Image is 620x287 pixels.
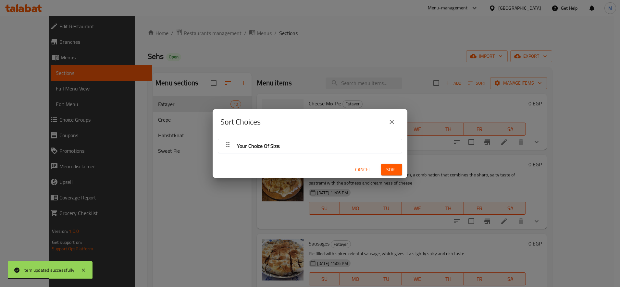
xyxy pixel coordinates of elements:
h2: Sort Choices [220,117,261,127]
span: Your Choice Of Size: [237,141,280,151]
div: Item updated successfully [23,267,74,274]
span: Sort [386,166,397,174]
button: Cancel [353,164,373,176]
button: Sort [381,164,402,176]
span: Cancel [355,166,371,174]
button: close [384,114,400,130]
button: Your Choice Of Size: [222,140,398,151]
div: Your Choice Of Size: [218,139,402,153]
